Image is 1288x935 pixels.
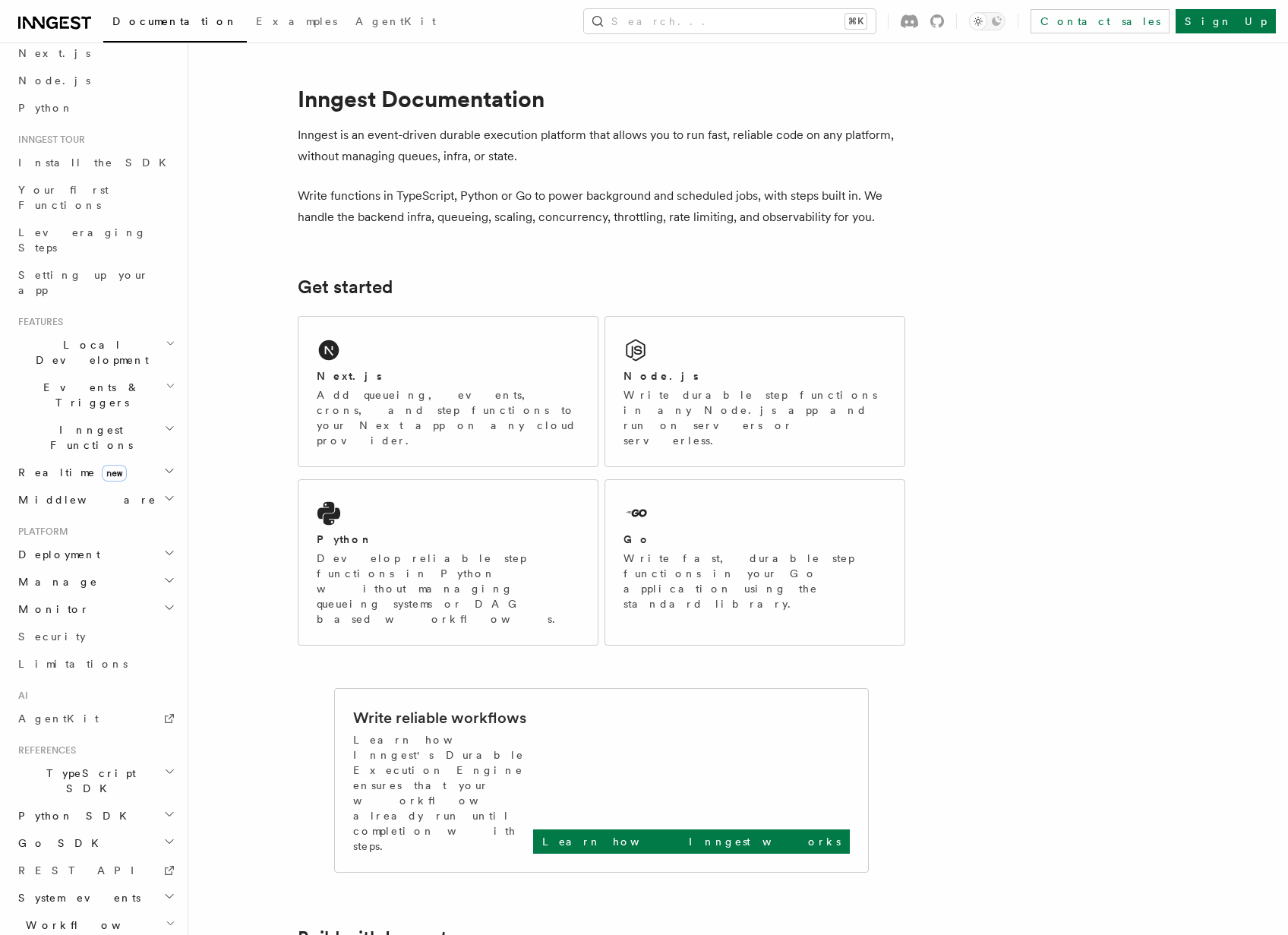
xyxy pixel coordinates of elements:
[623,532,651,547] h2: Go
[18,269,149,296] span: Setting up your app
[18,102,74,114] span: Python
[12,623,178,650] a: Security
[12,829,178,857] button: Go SDK
[112,15,238,27] span: Documentation
[845,14,867,29] kbd: ⌘K
[18,630,86,643] span: Security
[12,808,136,823] span: Python SDK
[18,184,109,211] span: Your first Functions
[542,834,841,849] p: Learn how Inngest works
[12,766,164,796] span: TypeScript SDK
[605,479,905,646] a: GoWrite fast, durable step functions in your Go application using the standard library.
[12,459,178,486] button: Realtimenew
[256,15,337,27] span: Examples
[103,5,247,43] a: Documentation
[623,551,886,611] p: Write fast, durable step functions in your Go application using the standard library.
[298,479,598,646] a: PythonDevelop reliable step functions in Python without managing queueing systems or DAG based wo...
[1176,9,1276,33] a: Sign Up
[12,760,178,802] button: TypeScript SDK
[18,712,99,725] span: AgentKit
[12,884,178,911] button: System events
[12,331,178,374] button: Local Development
[298,185,905,228] p: Write functions in TypeScript, Python or Go to power background and scheduled jobs, with steps bu...
[317,368,382,384] h2: Next.js
[605,316,905,467] a: Node.jsWrite durable step functions in any Node.js app and run on servers or serverless.
[12,134,85,146] span: Inngest tour
[12,261,178,304] a: Setting up your app
[298,85,905,112] h1: Inngest Documentation
[623,387,886,448] p: Write durable step functions in any Node.js app and run on servers or serverless.
[12,857,178,884] a: REST API
[317,532,373,547] h2: Python
[18,864,147,877] span: REST API
[623,368,699,384] h2: Node.js
[584,9,876,33] button: Search...⌘K
[355,15,436,27] span: AgentKit
[12,744,76,757] span: References
[12,374,178,416] button: Events & Triggers
[298,316,598,467] a: Next.jsAdd queueing, events, crons, and step functions to your Next app on any cloud provider.
[353,732,533,854] p: Learn how Inngest's Durable Execution Engine ensures that your workflow already run until complet...
[12,890,140,905] span: System events
[18,74,90,87] span: Node.js
[12,149,178,176] a: Install the SDK
[298,125,905,167] p: Inngest is an event-driven durable execution platform that allows you to run fast, reliable code ...
[12,337,166,368] span: Local Development
[18,226,147,254] span: Leveraging Steps
[353,707,526,728] h2: Write reliable workflows
[102,465,127,482] span: new
[12,416,178,459] button: Inngest Functions
[18,156,175,169] span: Install the SDK
[969,12,1005,30] button: Toggle dark mode
[12,422,164,453] span: Inngest Functions
[12,465,127,480] span: Realtime
[12,39,178,67] a: Next.js
[317,387,579,448] p: Add queueing, events, crons, and step functions to your Next app on any cloud provider.
[12,802,178,829] button: Python SDK
[12,67,178,94] a: Node.js
[12,574,98,589] span: Manage
[12,176,178,219] a: Your first Functions
[247,5,346,41] a: Examples
[12,526,68,538] span: Platform
[346,5,445,41] a: AgentKit
[12,541,178,568] button: Deployment
[12,547,100,562] span: Deployment
[12,602,90,617] span: Monitor
[1031,9,1170,33] a: Contact sales
[12,595,178,623] button: Monitor
[12,486,178,513] button: Middleware
[12,835,108,851] span: Go SDK
[12,219,178,261] a: Leveraging Steps
[12,568,178,595] button: Manage
[298,276,393,298] a: Get started
[18,658,128,670] span: Limitations
[12,705,178,732] a: AgentKit
[317,551,579,627] p: Develop reliable step functions in Python without managing queueing systems or DAG based workflows.
[12,380,166,410] span: Events & Triggers
[12,492,156,507] span: Middleware
[12,650,178,678] a: Limitations
[12,316,63,328] span: Features
[12,690,28,702] span: AI
[18,47,90,59] span: Next.js
[12,94,178,122] a: Python
[533,829,850,854] a: Learn how Inngest works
